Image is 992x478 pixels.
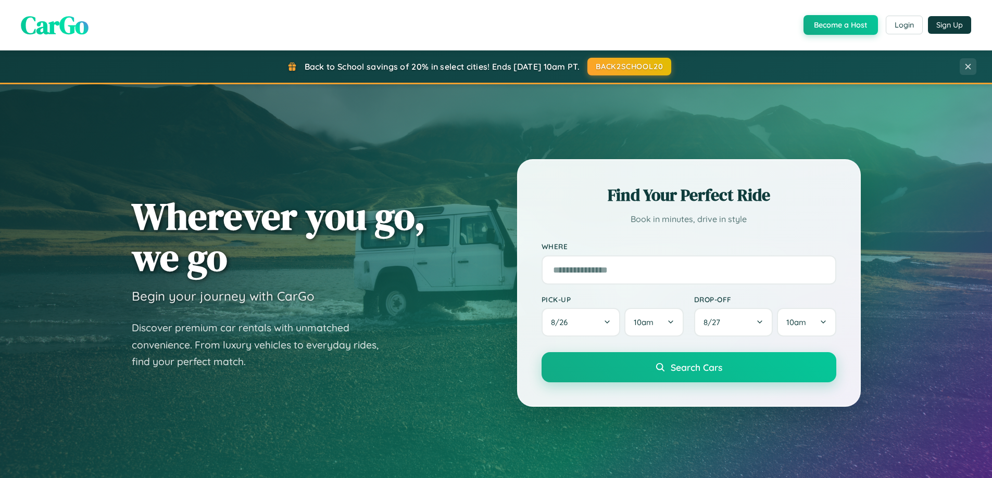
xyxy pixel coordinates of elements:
button: 8/27 [694,308,773,337]
button: Become a Host [803,15,878,35]
span: Back to School savings of 20% in select cities! Ends [DATE] 10am PT. [305,61,580,72]
button: Search Cars [542,352,836,382]
button: 10am [624,308,683,337]
button: BACK2SCHOOL20 [587,58,671,75]
span: 10am [786,317,806,327]
button: Login [886,16,923,34]
p: Book in minutes, drive in style [542,212,836,227]
span: CarGo [21,8,89,42]
button: 10am [777,308,836,337]
h1: Wherever you go, we go [132,196,425,278]
span: 10am [634,317,654,327]
label: Where [542,242,836,251]
button: Sign Up [928,16,971,34]
label: Pick-up [542,295,684,304]
h3: Begin your journey with CarGo [132,288,315,304]
span: 8 / 26 [551,317,573,327]
span: Search Cars [671,361,722,373]
p: Discover premium car rentals with unmatched convenience. From luxury vehicles to everyday rides, ... [132,319,392,370]
button: 8/26 [542,308,621,337]
span: 8 / 27 [704,317,725,327]
h2: Find Your Perfect Ride [542,184,836,206]
label: Drop-off [694,295,836,304]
